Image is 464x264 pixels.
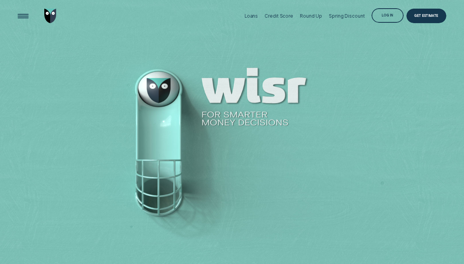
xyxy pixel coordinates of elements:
[300,13,322,19] div: Round Up
[372,8,404,23] button: Log in
[406,9,446,23] a: Get Estimate
[329,13,364,19] div: Spring Discount
[44,9,56,23] img: Wisr
[16,9,30,23] button: Open Menu
[245,13,258,19] div: Loans
[265,13,293,19] div: Credit Score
